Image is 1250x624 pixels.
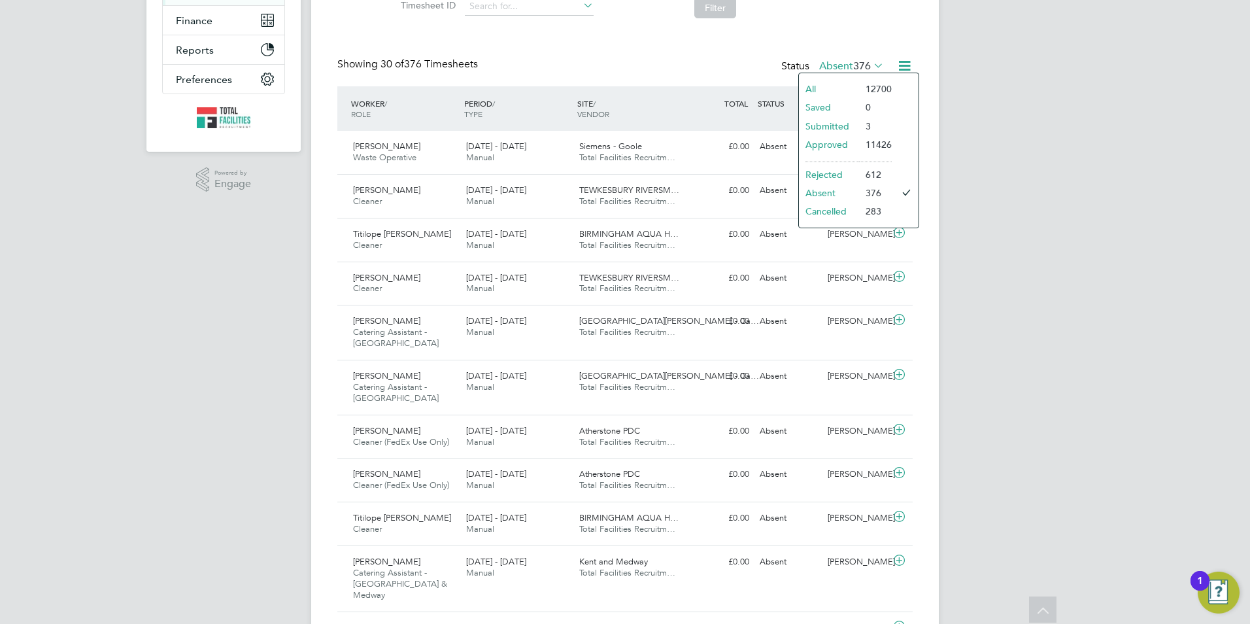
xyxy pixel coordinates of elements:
[353,196,382,207] span: Cleaner
[353,152,416,163] span: Waste Operative
[353,141,420,152] span: [PERSON_NAME]
[353,425,420,436] span: [PERSON_NAME]
[686,366,754,387] div: £0.00
[593,98,596,109] span: /
[466,315,526,326] span: [DATE] - [DATE]
[214,167,251,179] span: Powered by
[754,421,822,442] div: Absent
[754,136,822,158] div: Absent
[822,224,890,245] div: [PERSON_NAME]
[353,479,449,491] span: Cleaner (FedEx Use Only)
[822,551,890,573] div: [PERSON_NAME]
[353,239,382,251] span: Cleaner
[380,58,404,71] span: 30 of
[197,107,250,128] img: tfrecruitment-logo-retina.png
[853,60,871,73] span: 376
[822,508,890,529] div: [PERSON_NAME]
[579,141,642,152] span: Siemens - Goole
[196,167,252,192] a: Powered byEngage
[754,464,822,485] div: Absent
[859,184,892,202] li: 376
[822,366,890,387] div: [PERSON_NAME]
[466,425,526,436] span: [DATE] - [DATE]
[754,268,822,289] div: Absent
[579,315,759,326] span: [GEOGRAPHIC_DATA][PERSON_NAME] - Ca…
[686,464,754,485] div: £0.00
[466,556,526,567] span: [DATE] - [DATE]
[163,35,284,64] button: Reports
[686,421,754,442] div: £0.00
[754,180,822,201] div: Absent
[214,179,251,190] span: Engage
[353,523,382,534] span: Cleaner
[353,567,447,600] span: Catering Assistant - [GEOGRAPHIC_DATA] & Medway
[799,117,859,135] li: Submitted
[686,551,754,573] div: £0.00
[754,366,822,387] div: Absent
[466,228,526,239] span: [DATE] - [DATE]
[579,152,675,163] span: Total Facilities Recruitm…
[1198,572,1240,614] button: Open Resource Center, 1 new notification
[466,196,494,207] span: Manual
[353,556,420,567] span: [PERSON_NAME]
[822,421,890,442] div: [PERSON_NAME]
[466,468,526,479] span: [DATE] - [DATE]
[859,117,892,135] li: 3
[754,311,822,332] div: Absent
[579,479,675,491] span: Total Facilities Recruitm…
[819,60,884,73] label: Absent
[466,512,526,523] span: [DATE] - [DATE]
[466,370,526,381] span: [DATE] - [DATE]
[822,464,890,485] div: [PERSON_NAME]
[353,228,451,239] span: Titilope [PERSON_NAME]
[579,468,640,479] span: Atherstone PDC
[162,107,285,128] a: Go to home page
[163,6,284,35] button: Finance
[466,436,494,447] span: Manual
[579,272,679,283] span: TEWKESBURY RIVERSM…
[724,98,748,109] span: TOTAL
[686,508,754,529] div: £0.00
[176,73,232,86] span: Preferences
[686,224,754,245] div: £0.00
[492,98,495,109] span: /
[176,14,212,27] span: Finance
[859,80,892,98] li: 12700
[176,44,214,56] span: Reports
[859,135,892,154] li: 11426
[461,92,574,126] div: PERIOD
[579,228,679,239] span: BIRMINGHAM AQUA H…
[799,135,859,154] li: Approved
[466,523,494,534] span: Manual
[466,567,494,578] span: Manual
[353,512,451,523] span: Titilope [PERSON_NAME]
[353,184,420,196] span: [PERSON_NAME]
[574,92,687,126] div: SITE
[799,165,859,184] li: Rejected
[466,272,526,283] span: [DATE] - [DATE]
[353,468,420,479] span: [PERSON_NAME]
[781,58,887,76] div: Status
[353,326,439,349] span: Catering Assistant - [GEOGRAPHIC_DATA]
[686,180,754,201] div: £0.00
[351,109,371,119] span: ROLE
[466,326,494,338] span: Manual
[579,556,648,567] span: Kent and Medway
[579,196,675,207] span: Total Facilities Recruitm…
[348,92,461,126] div: WORKER
[380,58,478,71] span: 376 Timesheets
[466,381,494,392] span: Manual
[686,268,754,289] div: £0.00
[464,109,482,119] span: TYPE
[353,272,420,283] span: [PERSON_NAME]
[579,381,675,392] span: Total Facilities Recruitm…
[579,370,759,381] span: [GEOGRAPHIC_DATA][PERSON_NAME] - Ca…
[579,239,675,251] span: Total Facilities Recruitm…
[799,98,859,116] li: Saved
[466,283,494,294] span: Manual
[859,165,892,184] li: 612
[353,436,449,447] span: Cleaner (FedEx Use Only)
[466,141,526,152] span: [DATE] - [DATE]
[799,184,859,202] li: Absent
[799,202,859,220] li: Cancelled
